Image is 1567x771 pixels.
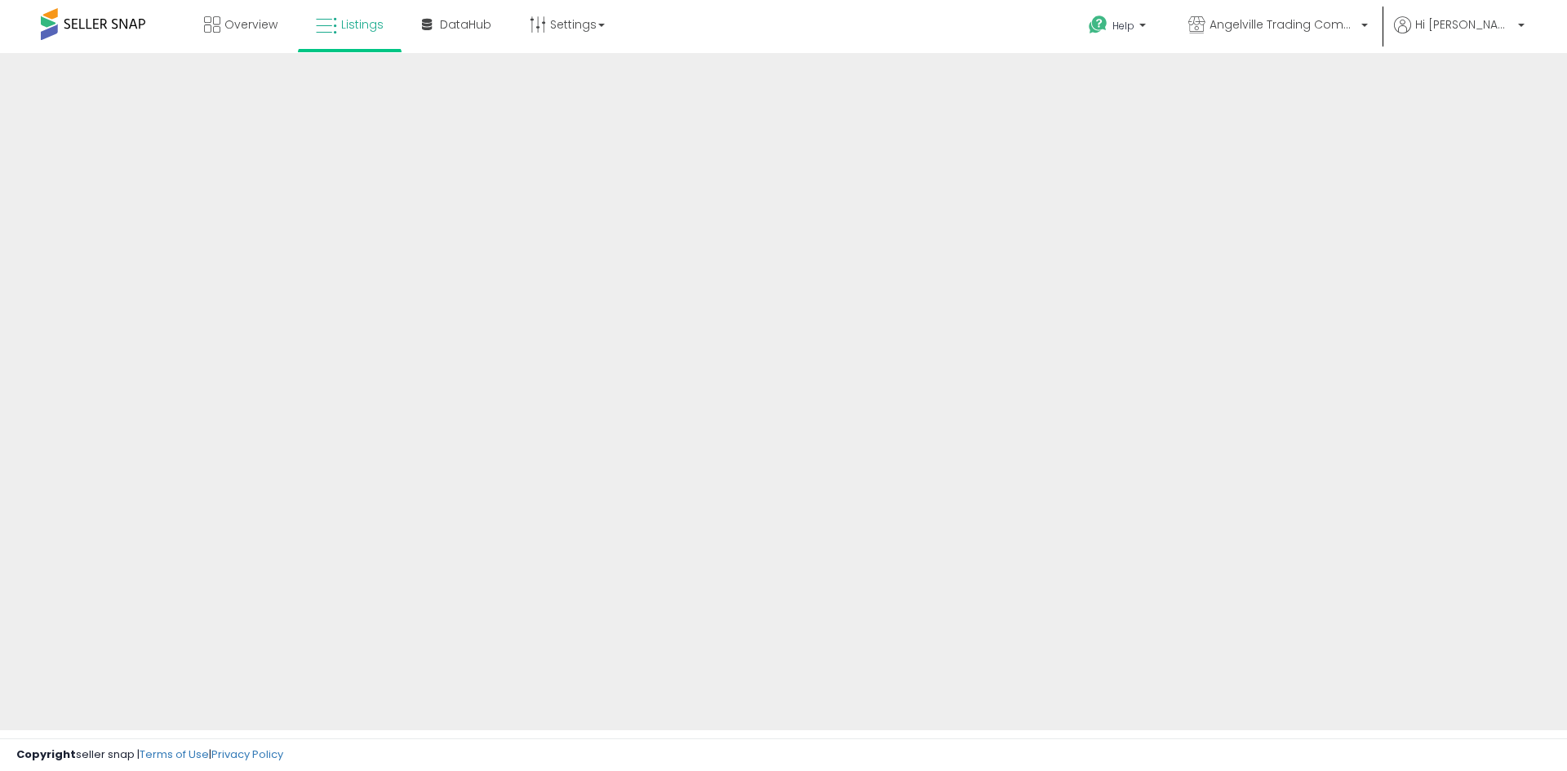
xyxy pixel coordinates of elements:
[1112,19,1134,33] span: Help
[341,16,384,33] span: Listings
[1088,15,1108,35] i: Get Help
[224,16,277,33] span: Overview
[1076,2,1162,53] a: Help
[1210,16,1356,33] span: Angelville Trading Company
[1415,16,1513,33] span: Hi [PERSON_NAME]
[1394,16,1525,53] a: Hi [PERSON_NAME]
[440,16,491,33] span: DataHub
